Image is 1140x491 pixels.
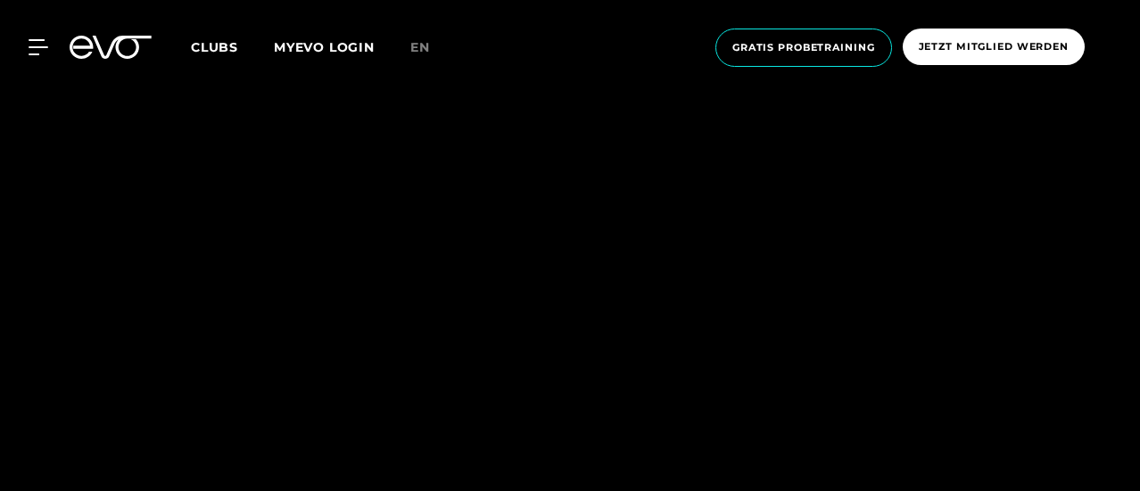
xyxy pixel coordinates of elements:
span: Clubs [191,39,238,55]
a: MYEVO LOGIN [274,39,375,55]
a: Gratis Probetraining [710,29,897,67]
span: Jetzt Mitglied werden [919,39,1069,54]
a: Clubs [191,38,274,55]
span: Gratis Probetraining [732,40,875,55]
a: Jetzt Mitglied werden [897,29,1090,67]
span: en [410,39,430,55]
a: en [410,37,451,58]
